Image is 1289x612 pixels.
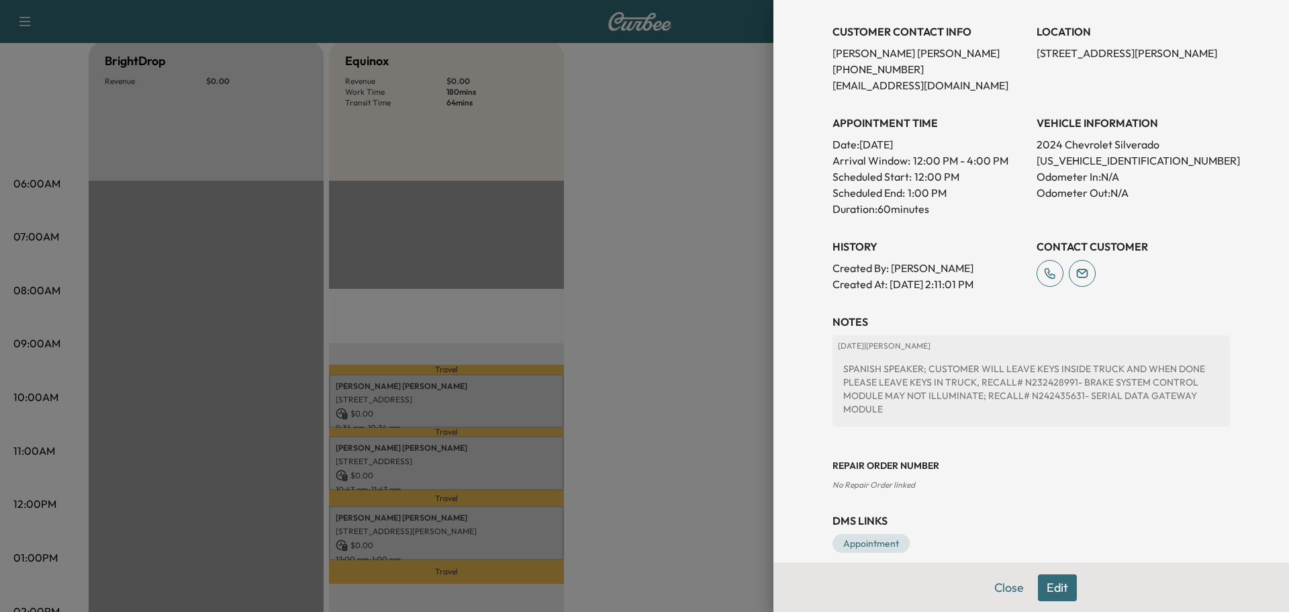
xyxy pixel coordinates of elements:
[832,276,1026,292] p: Created At : [DATE] 2:11:01 PM
[838,341,1225,351] p: [DATE] | [PERSON_NAME]
[832,201,1026,217] p: Duration: 60 minutes
[1037,238,1230,255] h3: CONTACT CUSTOMER
[1037,24,1230,40] h3: LOCATION
[1037,152,1230,169] p: [US_VEHICLE_IDENTIFICATION_NUMBER]
[832,77,1026,93] p: [EMAIL_ADDRESS][DOMAIN_NAME]
[832,314,1230,330] h3: NOTES
[832,260,1026,276] p: Created By : [PERSON_NAME]
[1037,169,1230,185] p: Odometer In: N/A
[832,459,1230,472] h3: Repair Order number
[832,169,912,185] p: Scheduled Start:
[832,136,1026,152] p: Date: [DATE]
[832,480,915,490] span: No Repair Order linked
[832,115,1026,131] h3: APPOINTMENT TIME
[838,357,1225,421] div: SPANISH SPEAKER; CUSTOMER WILL LEAVE KEYS INSIDE TRUCK AND WHEN DONE PLEASE LEAVE KEYS IN TRUCK, ...
[913,152,1008,169] span: 12:00 PM - 4:00 PM
[832,61,1026,77] p: [PHONE_NUMBER]
[832,24,1026,40] h3: CUSTOMER CONTACT INFO
[986,574,1033,601] button: Close
[832,185,905,201] p: Scheduled End:
[1037,136,1230,152] p: 2024 Chevrolet Silverado
[914,169,959,185] p: 12:00 PM
[1037,115,1230,131] h3: VEHICLE INFORMATION
[832,238,1026,255] h3: History
[1038,574,1077,601] button: Edit
[832,45,1026,61] p: [PERSON_NAME] [PERSON_NAME]
[832,534,910,553] a: Appointment
[832,152,1026,169] p: Arrival Window:
[832,513,1230,529] h3: DMS Links
[1037,185,1230,201] p: Odometer Out: N/A
[1037,45,1230,61] p: [STREET_ADDRESS][PERSON_NAME]
[908,185,947,201] p: 1:00 PM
